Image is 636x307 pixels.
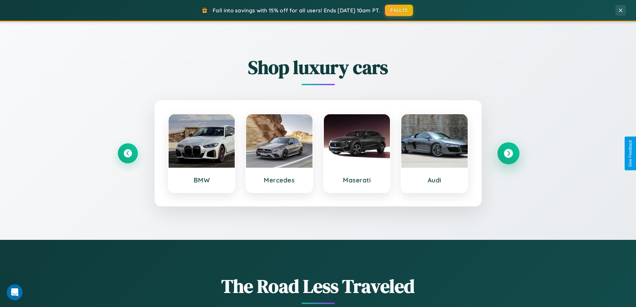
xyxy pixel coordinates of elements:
[408,176,461,184] h3: Audi
[628,140,633,167] div: Give Feedback
[331,176,384,184] h3: Maserati
[118,54,518,80] h2: Shop luxury cars
[118,273,518,299] h1: The Road Less Traveled
[7,284,23,300] iframe: Intercom live chat
[253,176,306,184] h3: Mercedes
[385,5,413,16] button: FALL15
[213,7,380,14] span: Fall into savings with 15% off for all users! Ends [DATE] 10am PT.
[175,176,228,184] h3: BMW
